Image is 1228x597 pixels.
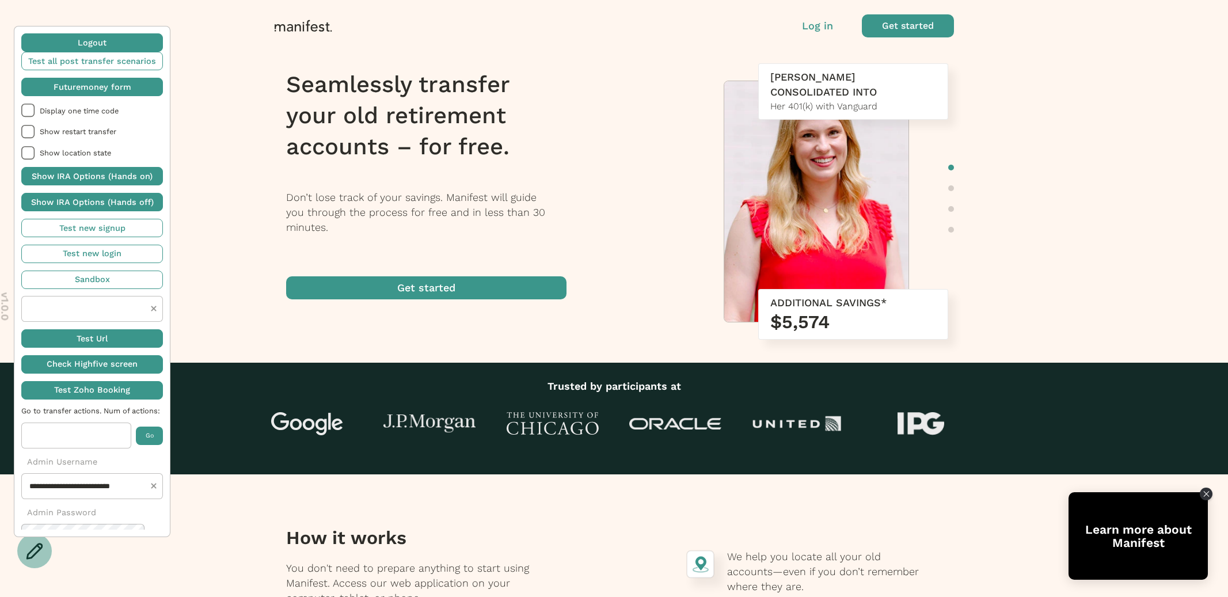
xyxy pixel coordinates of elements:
span: Show restart transfer [40,127,163,136]
div: Open Tolstoy [1069,492,1208,580]
button: Logout [21,33,163,52]
div: Learn more about Manifest [1069,523,1208,549]
span: Show location state [40,149,163,157]
h1: Seamlessly transfer your old retirement accounts – for free. [286,69,581,162]
div: Open Tolstoy widget [1069,492,1208,580]
button: Test all post transfer scenarios [21,52,163,70]
img: Google [261,412,353,435]
button: Go [136,427,163,445]
button: Futuremoney form [21,78,163,96]
div: Close Tolstoy widget [1200,488,1212,500]
li: Show restart transfer [21,125,163,139]
button: Get started [286,276,567,299]
div: Her 401(k) with Vanguard [770,100,936,113]
p: Don’t lose track of your savings. Manifest will guide you through the process for free and in les... [286,190,581,235]
button: Test Zoho Booking [21,381,163,400]
button: Show IRA Options (Hands on) [21,167,163,185]
img: J.P Morgan [383,415,476,434]
div: Tolstoy bubble widget [1069,492,1208,580]
p: Admin Password [21,507,163,519]
li: Display one time code [21,104,163,117]
span: Go to transfer actions. Num of actions: [21,406,163,415]
button: Sandbox [21,271,163,289]
img: Meredith [724,81,908,328]
button: Show IRA Options (Hands off) [21,193,163,211]
button: Test Url [21,329,163,348]
img: Oracle [629,418,721,430]
button: Test new signup [21,219,163,237]
div: ADDITIONAL SAVINGS* [770,295,936,310]
button: Test new login [21,245,163,263]
img: University of Chicago [507,412,599,435]
div: [PERSON_NAME] CONSOLIDATED INTO [770,70,936,100]
button: Get started [862,14,954,37]
h3: $5,574 [770,310,936,333]
button: Log in [802,18,833,33]
p: Admin Username [21,456,163,468]
li: Show location state [21,146,163,160]
button: Check Highfive screen [21,355,163,374]
span: Display one time code [40,107,163,115]
h3: How it works [286,526,543,549]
